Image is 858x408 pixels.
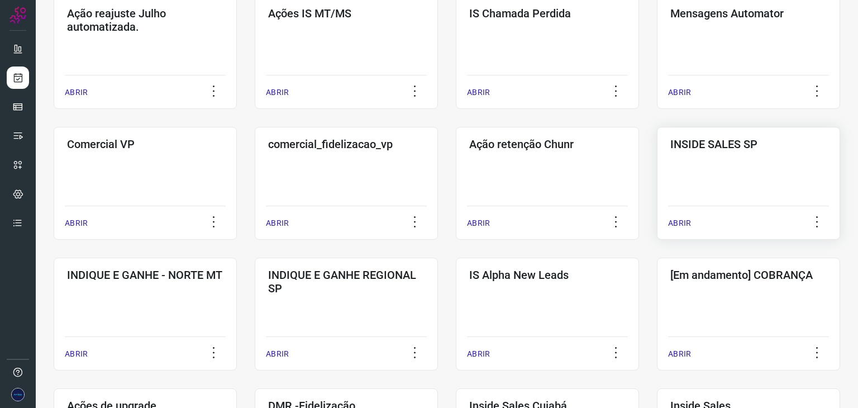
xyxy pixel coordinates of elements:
[268,268,425,295] h3: INDIQUE E GANHE REGIONAL SP
[268,7,425,20] h3: Ações IS MT/MS
[467,217,490,229] p: ABRIR
[268,137,425,151] h3: comercial_fidelizacao_vp
[266,348,289,360] p: ABRIR
[266,87,289,98] p: ABRIR
[668,348,691,360] p: ABRIR
[65,87,88,98] p: ABRIR
[11,388,25,401] img: 67a33756c898f9af781d84244988c28e.png
[469,7,626,20] h3: IS Chamada Perdida
[670,7,827,20] h3: Mensagens Automator
[9,7,26,23] img: Logo
[67,7,223,34] h3: Ação reajuste Julho automatizada.
[467,348,490,360] p: ABRIR
[668,87,691,98] p: ABRIR
[469,137,626,151] h3: Ação retenção Chunr
[467,87,490,98] p: ABRIR
[670,268,827,282] h3: [Em andamento] COBRANÇA
[668,217,691,229] p: ABRIR
[469,268,626,282] h3: IS Alpha New Leads
[670,137,827,151] h3: INSIDE SALES SP
[266,217,289,229] p: ABRIR
[65,348,88,360] p: ABRIR
[67,137,223,151] h3: Comercial VP
[67,268,223,282] h3: INDIQUE E GANHE - NORTE MT
[65,217,88,229] p: ABRIR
